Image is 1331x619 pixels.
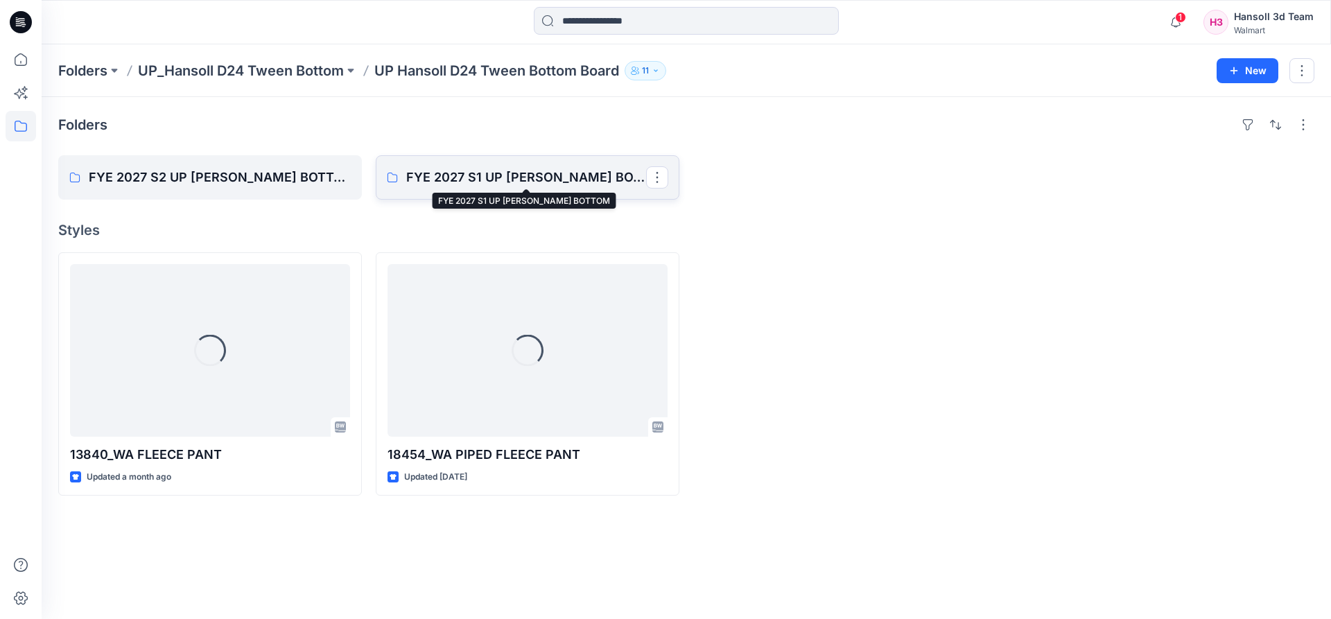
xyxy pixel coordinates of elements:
[625,61,666,80] button: 11
[406,168,646,187] p: FYE 2027 S1 UP [PERSON_NAME] BOTTOM
[1203,10,1228,35] div: H3
[58,61,107,80] a: Folders
[388,445,668,464] p: 18454_WA PIPED FLEECE PANT
[1234,25,1314,35] div: Walmart
[89,168,351,187] p: FYE 2027 S2 UP [PERSON_NAME] BOTTOM
[374,61,619,80] p: UP Hansoll D24 Tween Bottom Board
[87,470,171,485] p: Updated a month ago
[70,445,350,464] p: 13840_WA FLEECE PANT
[1217,58,1278,83] button: New
[404,470,467,485] p: Updated [DATE]
[58,155,362,200] a: FYE 2027 S2 UP [PERSON_NAME] BOTTOM
[1175,12,1186,23] span: 1
[138,61,344,80] a: UP_Hansoll D24 Tween Bottom
[58,116,107,133] h4: Folders
[1234,8,1314,25] div: Hansoll 3d Team
[58,222,1314,238] h4: Styles
[376,155,679,200] a: FYE 2027 S1 UP [PERSON_NAME] BOTTOM
[642,63,649,78] p: 11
